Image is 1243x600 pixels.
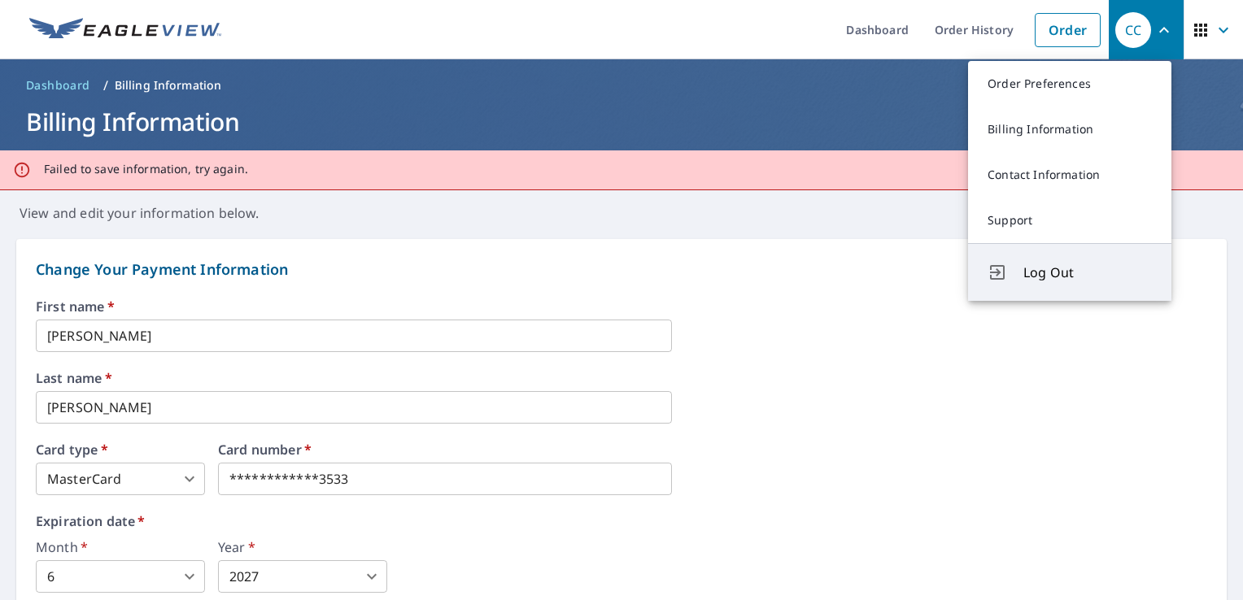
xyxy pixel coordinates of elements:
[36,463,205,495] div: MasterCard
[36,515,1207,528] label: Expiration date
[218,541,387,554] label: Year
[115,77,222,93] p: Billing Information
[29,18,221,42] img: EV Logo
[1023,263,1152,282] span: Log Out
[20,72,97,98] a: Dashboard
[968,198,1171,243] a: Support
[968,61,1171,107] a: Order Preferences
[968,243,1171,301] button: Log Out
[968,107,1171,152] a: Billing Information
[36,259,1207,280] p: Change Your Payment Information
[1035,13,1101,47] a: Order
[36,372,1207,385] label: Last name
[36,541,205,554] label: Month
[36,300,1207,313] label: First name
[103,76,108,95] li: /
[218,560,387,593] div: 2027
[1115,12,1151,48] div: CC
[20,105,1223,138] h1: Billing Information
[20,72,1223,98] nav: breadcrumb
[968,152,1171,198] a: Contact Information
[218,443,672,456] label: Card number
[44,162,248,176] p: Failed to save information, try again.
[26,77,90,93] span: Dashboard
[36,443,205,456] label: Card type
[36,560,205,593] div: 6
